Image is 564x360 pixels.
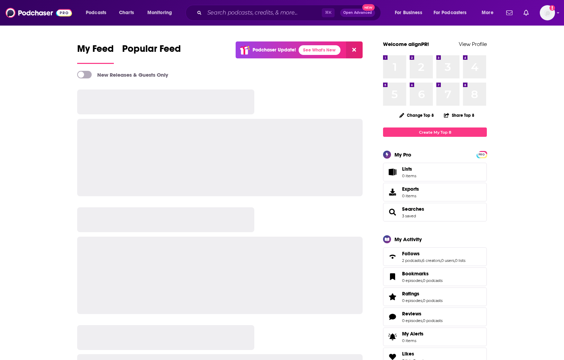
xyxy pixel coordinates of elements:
[402,291,419,297] span: Ratings
[429,7,477,18] button: open menu
[402,250,420,257] span: Follows
[385,272,399,282] a: Bookmarks
[383,267,487,286] span: Bookmarks
[402,271,429,277] span: Bookmarks
[421,258,422,263] span: ,
[6,6,72,19] img: Podchaser - Follow, Share and Rate Podcasts
[422,258,440,263] a: 6 creators
[383,183,487,201] a: Exports
[362,4,375,11] span: New
[402,331,424,337] span: My Alerts
[503,7,515,19] a: Show notifications dropdown
[383,203,487,221] span: Searches
[434,8,467,18] span: For Podcasters
[204,7,322,18] input: Search podcasts, credits, & more...
[482,8,493,18] span: More
[422,318,423,323] span: ,
[402,166,416,172] span: Lists
[395,8,422,18] span: For Business
[402,311,443,317] a: Reviews
[385,167,399,177] span: Lists
[402,271,443,277] a: Bookmarks
[299,45,340,55] a: See What's New
[385,187,399,197] span: Exports
[402,193,419,198] span: 0 items
[402,250,465,257] a: Follows
[477,7,502,18] button: open menu
[119,8,134,18] span: Charts
[253,47,296,53] p: Podchaser Update!
[423,278,443,283] a: 0 podcasts
[81,7,115,18] button: open menu
[77,43,114,59] span: My Feed
[394,236,422,243] div: My Activity
[383,247,487,266] span: Follows
[122,43,181,59] span: Popular Feed
[423,298,443,303] a: 0 podcasts
[402,298,422,303] a: 0 episodes
[521,7,531,19] a: Show notifications dropdown
[402,351,414,357] span: Likes
[385,332,399,342] span: My Alerts
[540,5,555,20] button: Show profile menu
[385,252,399,262] a: Follows
[455,258,465,263] a: 0 lists
[192,5,388,21] div: Search podcasts, credits, & more...
[77,71,168,78] a: New Releases & Guests Only
[477,152,486,157] a: PRO
[402,186,419,192] span: Exports
[383,328,487,346] a: My Alerts
[402,318,422,323] a: 0 episodes
[440,258,441,263] span: ,
[143,7,181,18] button: open menu
[423,318,443,323] a: 0 podcasts
[441,258,454,263] a: 0 users
[402,338,424,343] span: 0 items
[383,41,429,47] a: Welcome alignPR!
[402,311,421,317] span: Reviews
[394,151,411,158] div: My Pro
[459,41,487,47] a: View Profile
[383,163,487,181] a: Lists
[147,8,172,18] span: Monitoring
[122,43,181,64] a: Popular Feed
[77,43,114,64] a: My Feed
[444,108,475,122] button: Share Top 8
[385,292,399,302] a: Ratings
[402,291,443,297] a: Ratings
[454,258,455,263] span: ,
[402,173,416,178] span: 0 items
[549,5,555,11] svg: Add a profile image
[383,307,487,326] span: Reviews
[422,278,423,283] span: ,
[385,207,399,217] a: Searches
[402,206,424,212] a: Searches
[343,11,372,15] span: Open Advanced
[383,127,487,137] a: Create My Top 8
[422,298,423,303] span: ,
[390,7,431,18] button: open menu
[540,5,555,20] img: User Profile
[86,8,106,18] span: Podcasts
[395,111,438,120] button: Change Top 8
[402,166,412,172] span: Lists
[402,351,431,357] a: Likes
[383,287,487,306] span: Ratings
[540,5,555,20] span: Logged in as alignPR
[402,214,416,218] a: 3 saved
[322,8,335,17] span: ⌘ K
[340,9,375,17] button: Open AdvancedNew
[402,258,421,263] a: 2 podcasts
[115,7,138,18] a: Charts
[402,278,422,283] a: 0 episodes
[385,312,399,322] a: Reviews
